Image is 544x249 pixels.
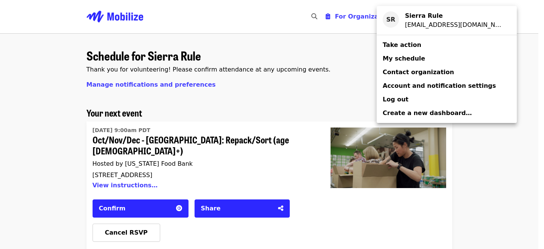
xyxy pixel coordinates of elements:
span: Create a new dashboard… [383,109,472,117]
span: Take action [383,41,421,48]
div: SR [383,11,399,28]
a: Contact organization [377,65,517,79]
span: Account and notification settings [383,82,496,89]
strong: Sierra Rule [405,12,443,19]
span: Contact organization [383,68,454,76]
a: Account and notification settings [377,79,517,93]
a: Take action [377,38,517,52]
a: My schedule [377,52,517,65]
span: My schedule [383,55,425,62]
div: Sierra Rule [405,11,505,20]
a: Log out [377,93,517,106]
a: SRSierra Rule[EMAIL_ADDRESS][DOMAIN_NAME] [377,9,517,32]
span: Log out [383,96,408,103]
div: siemye@gmail.com [405,20,505,30]
a: Create a new dashboard… [377,106,517,120]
